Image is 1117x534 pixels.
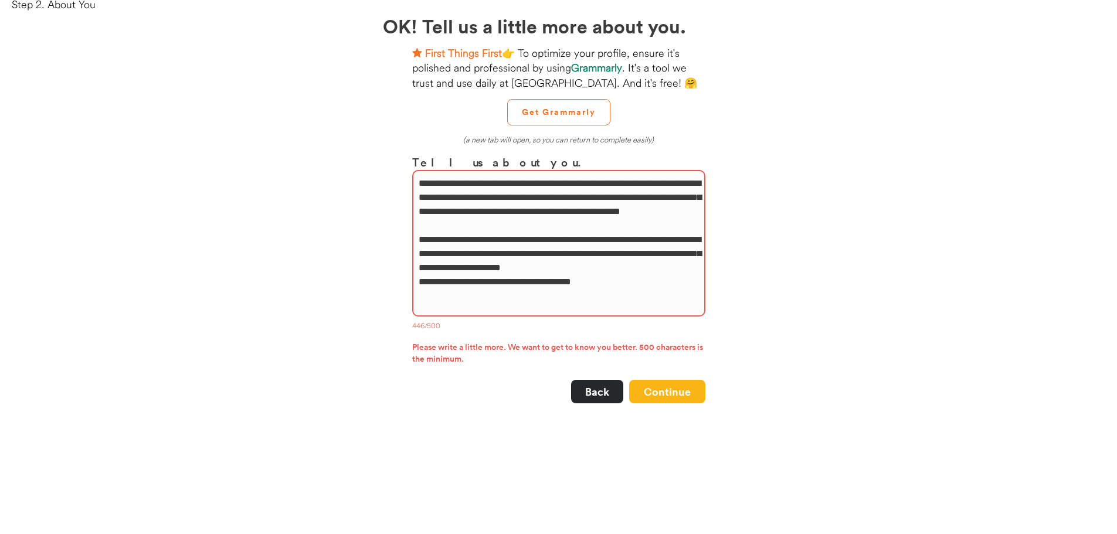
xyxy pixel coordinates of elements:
div: 👉 To optimize your profile, ensure it's polished and professional by using . It's a tool we trust... [412,46,705,90]
h3: Tell us about you. [412,154,705,171]
div: 446/500 [412,321,705,333]
em: (a new tab will open, so you can return to complete easily) [463,135,654,144]
div: Please write a little more. We want to get to know you better. 500 characters is the minimum. [412,342,705,368]
strong: First Things First [425,46,502,60]
h2: OK! Tell us a little more about you. [383,12,735,40]
button: Back [571,380,623,403]
button: Get Grammarly [507,99,610,125]
button: Continue [629,380,705,403]
strong: Grammarly [571,61,622,74]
